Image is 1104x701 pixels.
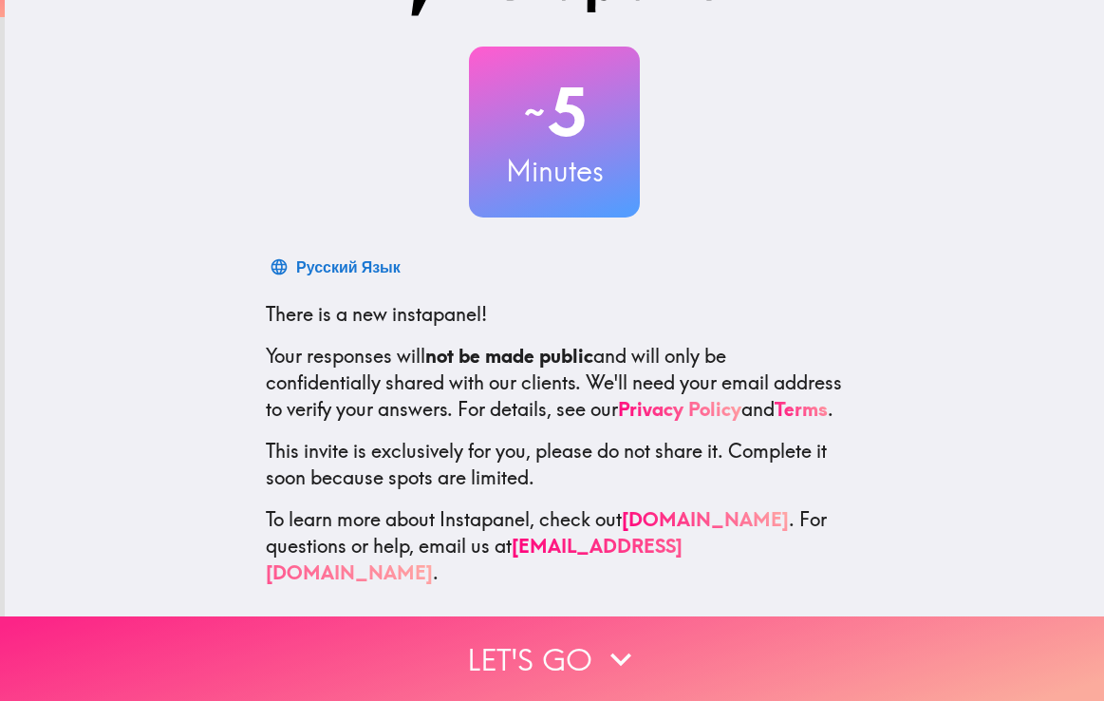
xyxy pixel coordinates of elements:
[296,254,401,280] div: Русский Язык
[775,397,828,421] a: Terms
[266,438,843,491] p: This invite is exclusively for you, please do not share it. Complete it soon because spots are li...
[266,248,408,286] button: Русский Язык
[266,534,683,584] a: [EMAIL_ADDRESS][DOMAIN_NAME]
[622,507,789,531] a: [DOMAIN_NAME]
[266,302,487,326] span: There is a new instapanel!
[425,344,593,368] b: not be made public
[469,73,640,151] h2: 5
[618,397,741,421] a: Privacy Policy
[266,506,843,586] p: To learn more about Instapanel, check out . For questions or help, email us at .
[469,151,640,191] h3: Minutes
[521,84,548,141] span: ~
[266,343,843,423] p: Your responses will and will only be confidentially shared with our clients. We'll need your emai...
